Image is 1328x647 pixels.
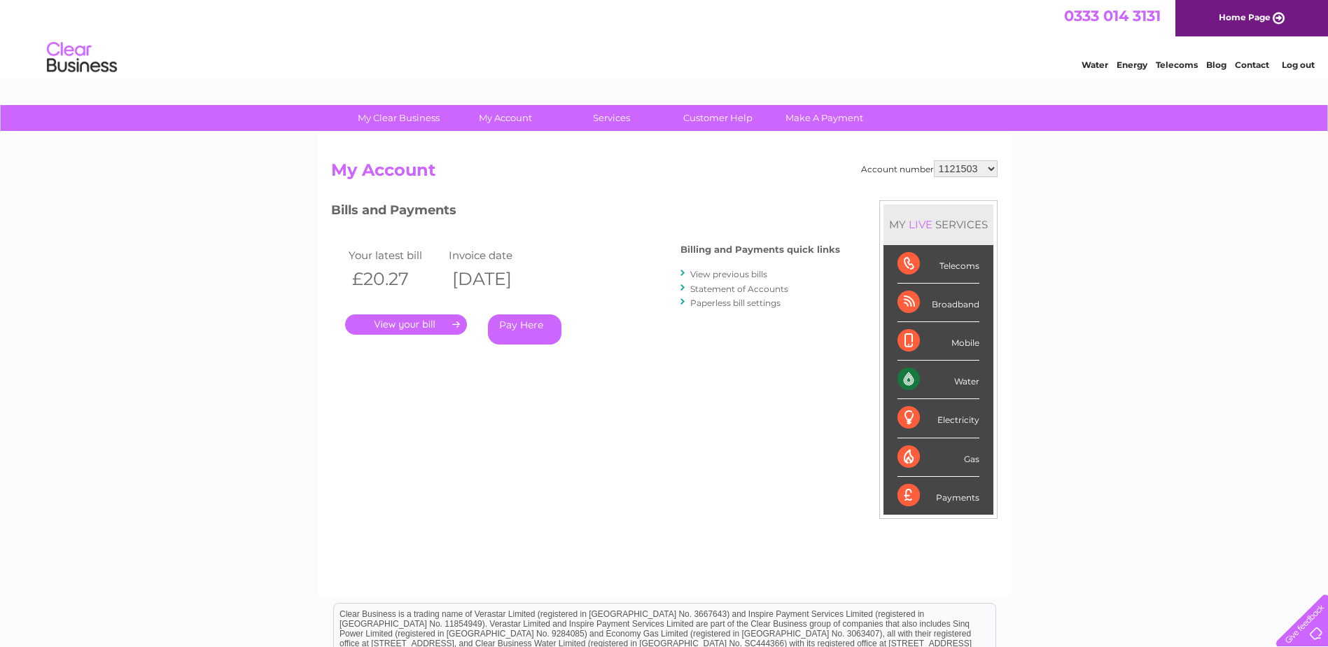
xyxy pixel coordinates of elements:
[331,160,998,187] h2: My Account
[767,105,882,131] a: Make A Payment
[488,314,561,345] a: Pay Here
[345,314,467,335] a: .
[861,160,998,177] div: Account number
[1156,60,1198,70] a: Telecoms
[660,105,776,131] a: Customer Help
[680,244,840,255] h4: Billing and Payments quick links
[447,105,563,131] a: My Account
[690,284,788,294] a: Statement of Accounts
[897,322,979,361] div: Mobile
[906,218,935,231] div: LIVE
[554,105,669,131] a: Services
[345,246,446,265] td: Your latest bill
[345,265,446,293] th: £20.27
[897,245,979,284] div: Telecoms
[1282,60,1315,70] a: Log out
[1235,60,1269,70] a: Contact
[690,269,767,279] a: View previous bills
[897,399,979,438] div: Electricity
[897,361,979,399] div: Water
[334,8,995,68] div: Clear Business is a trading name of Verastar Limited (registered in [GEOGRAPHIC_DATA] No. 3667643...
[1117,60,1147,70] a: Energy
[897,438,979,477] div: Gas
[445,246,546,265] td: Invoice date
[897,284,979,322] div: Broadband
[1206,60,1226,70] a: Blog
[445,265,546,293] th: [DATE]
[897,477,979,515] div: Payments
[46,36,118,79] img: logo.png
[331,200,840,225] h3: Bills and Payments
[1082,60,1108,70] a: Water
[1064,7,1161,25] a: 0333 014 3131
[690,298,781,308] a: Paperless bill settings
[883,204,993,244] div: MY SERVICES
[341,105,456,131] a: My Clear Business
